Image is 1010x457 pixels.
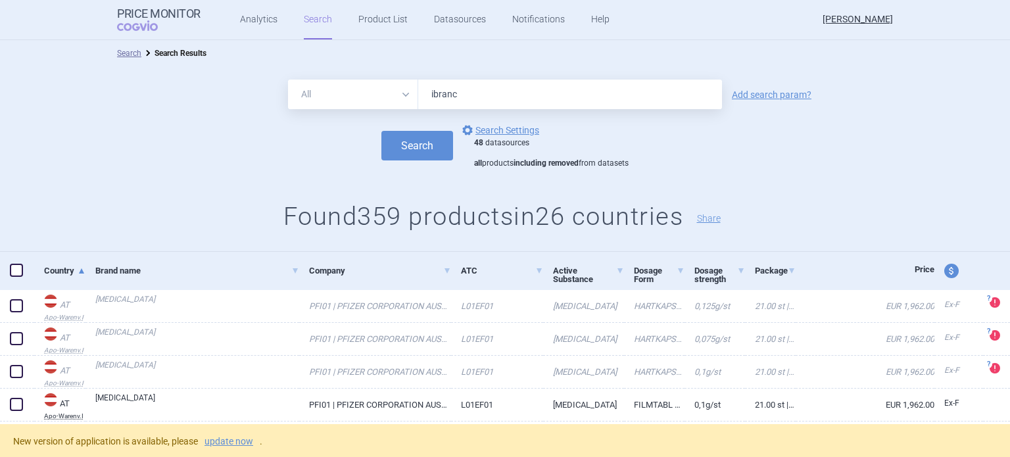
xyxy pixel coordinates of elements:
[95,326,299,350] a: [MEDICAL_DATA]
[474,138,629,169] div: datasources products from datasets
[44,360,57,373] img: Austria
[461,254,544,287] a: ATC
[553,254,624,295] a: Active Substance
[990,363,1005,373] a: ?
[299,421,450,454] a: PFI01 | PFIZER CORPORATION AUSTRI
[934,295,983,315] a: Ex-F
[44,327,57,341] img: Austria
[745,290,796,322] a: 21.00 ST | Stück
[796,356,934,388] a: EUR 1,962.00
[299,323,450,355] a: PFI01 | PFIZER CORPORATION AUSTRI
[685,290,745,322] a: 0,125G/ST
[934,394,983,414] a: Ex-F
[984,327,992,335] span: ?
[514,158,579,168] strong: including removed
[451,290,544,322] a: L01EF01
[117,49,141,58] a: Search
[34,359,85,387] a: ATATApo-Warenv.I
[915,264,934,274] span: Price
[990,330,1005,341] a: ?
[95,254,299,287] a: Brand name
[543,323,624,355] a: [MEDICAL_DATA]
[451,421,544,454] a: L01EF01
[543,356,624,388] a: [MEDICAL_DATA]
[984,360,992,368] span: ?
[95,392,299,416] a: [MEDICAL_DATA]
[34,326,85,354] a: ATATApo-Warenv.I
[460,122,539,138] a: Search Settings
[990,297,1005,308] a: ?
[44,413,85,420] abbr: Apo-Warenv.I — Apothekerverlag Warenverzeichnis. Online database developed by the Österreichische...
[934,361,983,381] a: Ex-F
[117,7,201,32] a: Price MonitorCOGVIO
[694,254,745,295] a: Dosage strength
[44,254,85,287] a: Country
[95,293,299,317] a: [MEDICAL_DATA]
[474,138,483,147] strong: 48
[451,389,544,421] a: L01EF01
[543,389,624,421] a: [MEDICAL_DATA]
[796,290,934,322] a: EUR 1,962.00
[204,437,253,446] a: update now
[745,421,796,454] a: 21.00 ST | Stück
[685,356,745,388] a: 0,1G/ST
[34,293,85,321] a: ATATApo-Warenv.I
[796,323,934,355] a: EUR 1,962.00
[685,323,745,355] a: 0,075G/ST
[685,421,745,454] a: 0,125G/ST
[381,131,453,160] button: Search
[624,421,685,454] a: FILMTABL 125MG
[141,47,206,60] li: Search Results
[624,323,685,355] a: HARTKAPSELN 75MG
[796,389,934,421] a: EUR 1,962.00
[755,254,796,287] a: Package
[624,290,685,322] a: HARTKAPSELN 125MG
[155,49,206,58] strong: Search Results
[796,421,934,454] a: EUR 1,962.00
[944,333,959,342] span: Ex-factory price
[984,295,992,302] span: ?
[95,359,299,383] a: [MEDICAL_DATA]
[299,356,450,388] a: PFI01 | PFIZER CORPORATION AUSTRI
[117,7,201,20] strong: Price Monitor
[543,290,624,322] a: [MEDICAL_DATA]
[624,356,685,388] a: HARTKAPSELN 100MG
[732,90,811,99] a: Add search param?
[44,380,85,387] abbr: Apo-Warenv.I — Apothekerverlag Warenverzeichnis. Online database developed by the Österreichische...
[44,295,57,308] img: Austria
[543,421,624,454] a: [MEDICAL_DATA]
[299,290,450,322] a: PFI01 | PFIZER CORPORATION AUSTRI
[117,47,141,60] li: Search
[624,389,685,421] a: FILMTABL 100MG
[944,398,959,408] span: Ex-factory price
[13,436,262,446] span: New version of application is available, please .
[745,356,796,388] a: 21.00 ST | Stück
[745,389,796,421] a: 21.00 ST | Stück
[44,314,85,321] abbr: Apo-Warenv.I — Apothekerverlag Warenverzeichnis. Online database developed by the Österreichische...
[944,300,959,309] span: Ex-factory price
[685,389,745,421] a: 0,1G/ST
[451,323,544,355] a: L01EF01
[309,254,450,287] a: Company
[44,393,57,406] img: Austria
[451,356,544,388] a: L01EF01
[944,366,959,375] span: Ex-factory price
[34,392,85,420] a: ATATApo-Warenv.I
[745,323,796,355] a: 21.00 ST | Stück
[299,389,450,421] a: PFI01 | PFIZER CORPORATION AUSTRI
[474,158,482,168] strong: all
[697,214,721,223] button: Share
[117,20,176,31] span: COGVIO
[44,347,85,354] abbr: Apo-Warenv.I — Apothekerverlag Warenverzeichnis. Online database developed by the Österreichische...
[634,254,685,295] a: Dosage Form
[934,328,983,348] a: Ex-F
